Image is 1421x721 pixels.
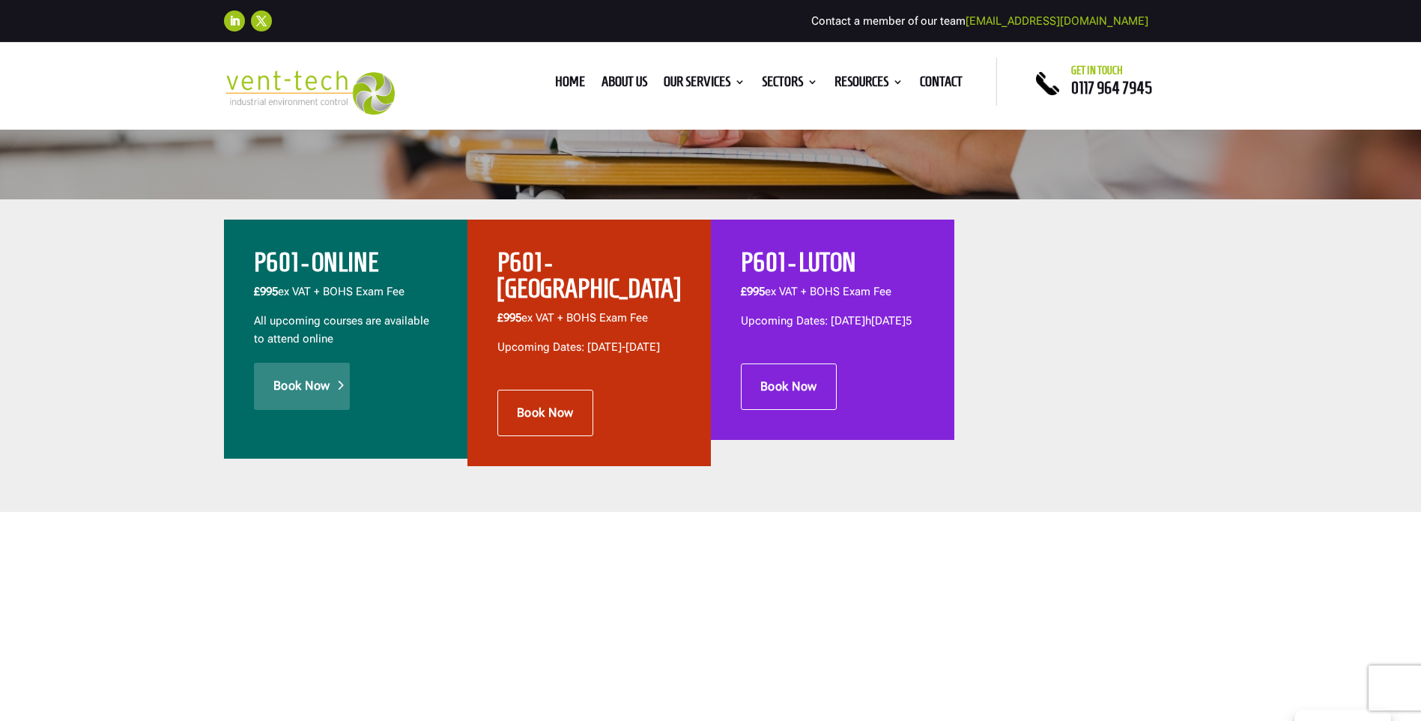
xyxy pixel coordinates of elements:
[834,76,903,93] a: Resources
[762,76,818,93] a: Sectors
[811,14,1148,28] span: Contact a member of our team
[224,70,396,115] img: 2023-09-27T08_35_16.549ZVENT-TECH---Clear-background
[602,76,647,93] a: About us
[254,283,437,313] p: ex VAT + BOHS Exam Fee
[741,363,837,410] a: Book Now
[497,250,681,310] h2: P601 - [GEOGRAPHIC_DATA]
[1071,64,1123,76] span: Get in touch
[1071,79,1152,97] a: 0117 964 7945
[224,10,245,31] a: Follow on LinkedIn
[254,250,437,283] h2: P601 - ONLINE
[920,76,963,93] a: Contact
[741,313,924,331] p: Upcoming Dates: [DATE]h[DATE]5
[254,363,350,409] a: Book Now
[251,10,272,31] a: Follow on X
[555,76,585,93] a: Home
[664,76,745,93] a: Our Services
[741,250,924,283] h2: P601 - LUTON
[254,285,278,298] b: £995
[741,283,924,313] p: ex VAT + BOHS Exam Fee
[741,285,765,298] span: £995
[966,14,1148,28] a: [EMAIL_ADDRESS][DOMAIN_NAME]
[254,314,429,346] span: All upcoming courses are available to attend online
[497,390,593,436] a: Book Now
[497,311,521,325] span: £995
[497,310,681,339] p: ex VAT + BOHS Exam Fee
[497,339,681,357] p: Upcoming Dates: [DATE]-[DATE]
